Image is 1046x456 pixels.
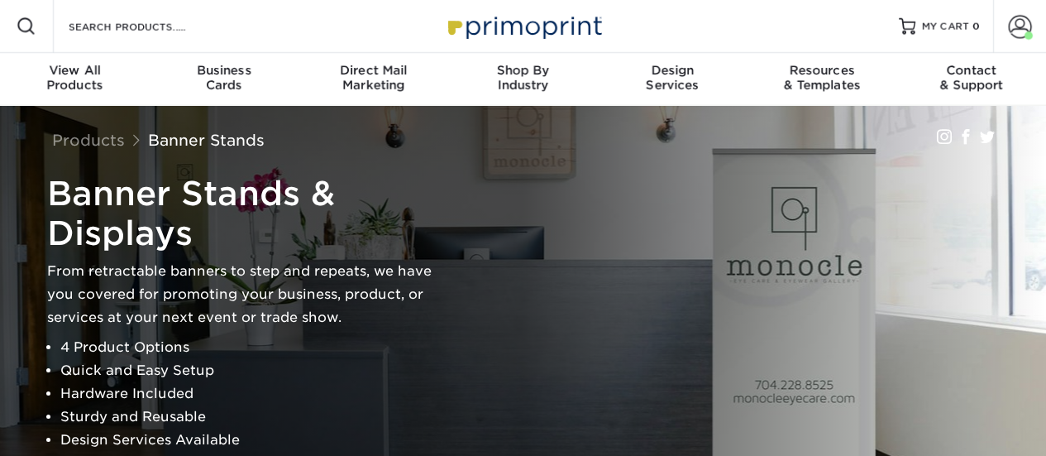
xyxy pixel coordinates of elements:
span: Contact [896,63,1046,78]
div: & Templates [747,63,897,93]
li: 4 Product Options [60,336,461,359]
div: Services [598,63,747,93]
span: Direct Mail [299,63,448,78]
h1: Banner Stands & Displays [47,174,461,253]
li: Hardware Included [60,382,461,406]
img: Primoprint [441,8,606,44]
li: Design Services Available [60,429,461,452]
a: DesignServices [598,53,747,106]
span: Shop By [448,63,598,78]
li: Sturdy and Reusable [60,406,461,429]
span: Design [598,63,747,78]
span: Business [150,63,299,78]
span: Resources [747,63,897,78]
li: Quick and Easy Setup [60,359,461,382]
a: Banner Stands [148,131,265,149]
p: From retractable banners to step and repeats, we have you covered for promoting your business, pr... [47,260,461,329]
div: Cards [150,63,299,93]
input: SEARCH PRODUCTS..... [67,17,228,36]
div: & Support [896,63,1046,93]
div: Industry [448,63,598,93]
a: BusinessCards [150,53,299,106]
a: Products [52,131,125,149]
a: Contact& Support [896,53,1046,106]
a: Shop ByIndustry [448,53,598,106]
div: Marketing [299,63,448,93]
a: Direct MailMarketing [299,53,448,106]
span: MY CART [922,20,969,34]
span: 0 [972,21,980,32]
a: Resources& Templates [747,53,897,106]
